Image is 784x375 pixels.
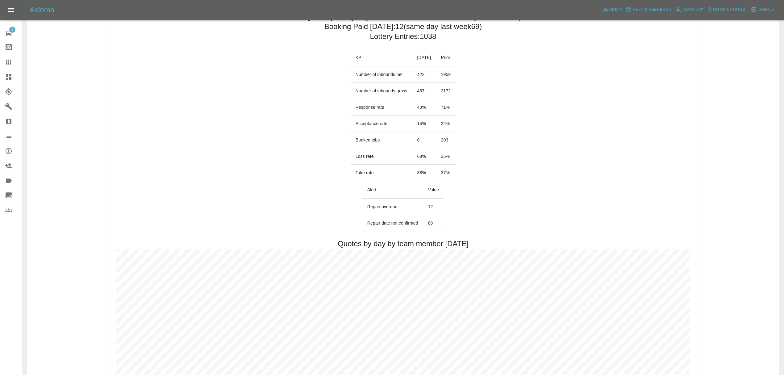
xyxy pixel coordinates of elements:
td: Acceptance rate [351,116,412,132]
span: 2 [9,27,15,33]
td: Response rate [351,99,412,116]
td: Booked jobs [351,132,412,148]
th: Prior [436,49,456,66]
td: 467 [412,83,436,99]
td: 14 % [412,116,436,132]
td: 2172 [436,83,456,99]
td: 35 % [436,148,456,165]
td: Loss rate [351,148,412,165]
span: Logout [757,6,775,13]
button: Help & Feedback [624,5,673,15]
td: 43 % [412,99,436,116]
td: 37 % [436,165,456,181]
h2: Lottery Entries: 1038 [370,32,436,41]
th: [DATE] [412,49,436,66]
h5: Axioma [30,5,54,15]
span: Notifications [713,6,745,13]
td: Number of inbounds gross [351,83,412,99]
button: Logout [749,5,777,15]
td: Repair overdue [362,199,423,215]
th: Value [423,181,444,199]
td: 68 % [412,148,436,165]
td: 8 [412,132,436,148]
td: 22 % [436,116,456,132]
a: Admin [601,5,624,15]
td: 71 % [436,99,456,116]
td: 88 [423,215,444,231]
span: Account [682,6,703,14]
h2: Quotes by day by team member [DATE] [338,239,469,249]
a: Account [673,5,705,15]
h2: Booking Paid [DATE]: 12 (same day last week 69 ) [324,22,482,32]
td: 12 [423,199,444,215]
th: KPI [351,49,412,66]
span: Help & Feedback [632,6,671,13]
td: 203 [436,132,456,148]
th: Alert [362,181,423,199]
button: Open drawer [4,2,19,17]
button: Notifications [705,5,747,15]
td: Repair date not confirmed [362,215,423,231]
td: 38 % [412,165,436,181]
td: 1959 [436,66,456,83]
td: 422 [412,66,436,83]
td: Take rate [351,165,412,181]
span: Admin [609,6,623,13]
td: Number of inbounds net [351,66,412,83]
